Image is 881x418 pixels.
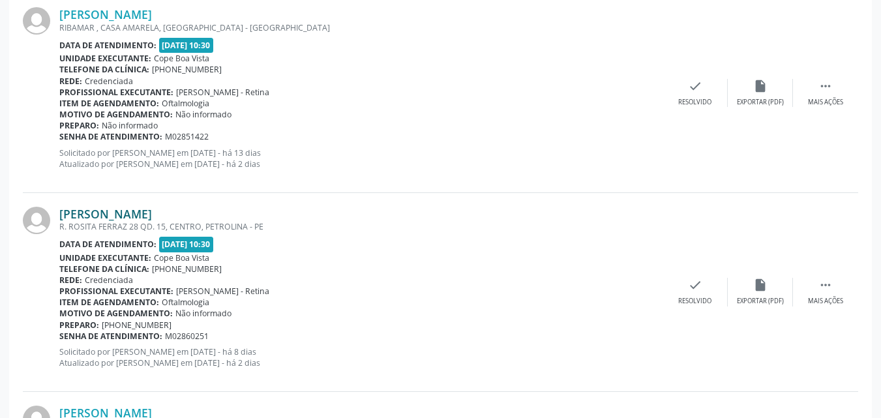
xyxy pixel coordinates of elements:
b: Unidade executante: [59,53,151,64]
div: R. ROSITA FERRAZ 28 QD. 15, CENTRO, PETROLINA - PE [59,221,663,232]
i: insert_drive_file [753,278,768,292]
span: Credenciada [85,275,133,286]
div: Mais ações [808,297,843,306]
b: Motivo de agendamento: [59,308,173,319]
b: Unidade executante: [59,252,151,263]
span: M02851422 [165,131,209,142]
span: [PHONE_NUMBER] [152,64,222,75]
i: check [688,278,702,292]
i: insert_drive_file [753,79,768,93]
span: [PHONE_NUMBER] [102,320,172,331]
div: Exportar (PDF) [737,98,784,107]
span: [PERSON_NAME] - Retina [176,87,269,98]
span: Credenciada [85,76,133,87]
span: Cope Boa Vista [154,252,209,263]
a: [PERSON_NAME] [59,7,152,22]
img: img [23,7,50,35]
span: Cope Boa Vista [154,53,209,64]
p: Solicitado por [PERSON_NAME] em [DATE] - há 13 dias Atualizado por [PERSON_NAME] em [DATE] - há 2... [59,147,663,170]
div: Mais ações [808,98,843,107]
b: Preparo: [59,120,99,131]
b: Data de atendimento: [59,239,157,250]
div: RIBAMAR , CASA AMARELA, [GEOGRAPHIC_DATA] - [GEOGRAPHIC_DATA] [59,22,663,33]
b: Profissional executante: [59,87,173,98]
b: Data de atendimento: [59,40,157,51]
div: Resolvido [678,98,711,107]
i:  [818,278,833,292]
div: Exportar (PDF) [737,297,784,306]
span: [PHONE_NUMBER] [152,263,222,275]
b: Telefone da clínica: [59,64,149,75]
span: [PERSON_NAME] - Retina [176,286,269,297]
span: [DATE] 10:30 [159,237,214,252]
span: Oftalmologia [162,98,209,109]
b: Senha de atendimento: [59,131,162,142]
b: Rede: [59,275,82,286]
b: Motivo de agendamento: [59,109,173,120]
span: [DATE] 10:30 [159,38,214,53]
p: Solicitado por [PERSON_NAME] em [DATE] - há 8 dias Atualizado por [PERSON_NAME] em [DATE] - há 2 ... [59,346,663,368]
i: check [688,79,702,93]
b: Rede: [59,76,82,87]
div: Resolvido [678,297,711,306]
b: Item de agendamento: [59,98,159,109]
span: Não informado [102,120,158,131]
span: Oftalmologia [162,297,209,308]
a: [PERSON_NAME] [59,207,152,221]
span: Não informado [175,109,231,120]
b: Telefone da clínica: [59,263,149,275]
img: img [23,207,50,234]
b: Preparo: [59,320,99,331]
span: M02860251 [165,331,209,342]
b: Item de agendamento: [59,297,159,308]
span: Não informado [175,308,231,319]
b: Profissional executante: [59,286,173,297]
i:  [818,79,833,93]
b: Senha de atendimento: [59,331,162,342]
